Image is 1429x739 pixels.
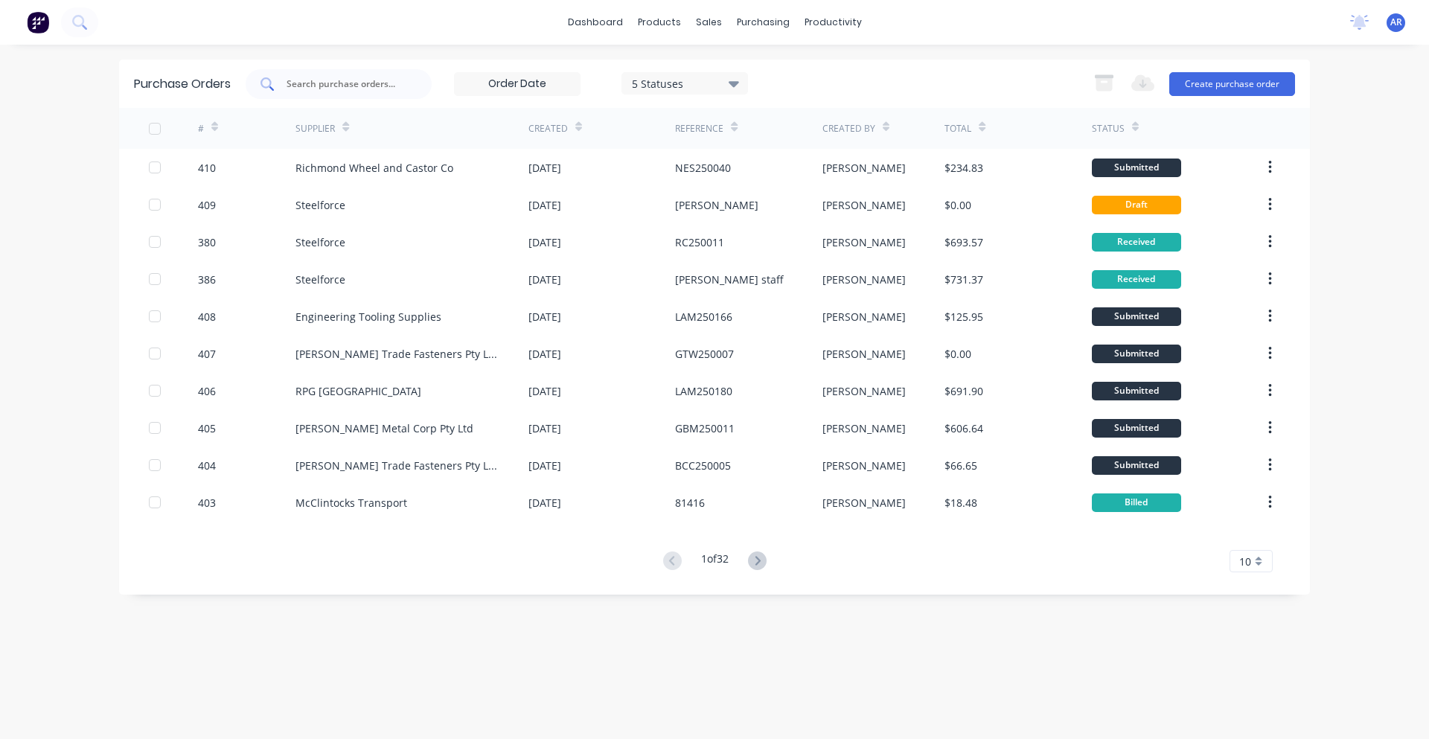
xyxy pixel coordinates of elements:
div: 407 [198,346,216,362]
div: [PERSON_NAME] Metal Corp Pty Ltd [295,420,473,436]
div: Created By [822,122,875,135]
div: [DATE] [528,234,561,250]
div: BCC250005 [675,458,731,473]
div: 405 [198,420,216,436]
div: $234.83 [944,160,983,176]
div: [PERSON_NAME] [822,346,906,362]
div: Reference [675,122,723,135]
div: [PERSON_NAME] [822,309,906,324]
span: AR [1390,16,1402,29]
div: # [198,122,204,135]
div: 404 [198,458,216,473]
button: Create purchase order [1169,72,1295,96]
div: Submitted [1092,419,1181,438]
div: [PERSON_NAME] [822,420,906,436]
div: Supplier [295,122,335,135]
div: Purchase Orders [134,75,231,93]
div: [DATE] [528,420,561,436]
div: GTW250007 [675,346,734,362]
div: 406 [198,383,216,399]
span: 10 [1239,554,1251,569]
div: 81416 [675,495,705,511]
div: [PERSON_NAME] Trade Fasteners Pty Ltd [295,346,499,362]
div: 410 [198,160,216,176]
div: [DATE] [528,272,561,287]
div: GBM250011 [675,420,735,436]
div: [PERSON_NAME] [822,160,906,176]
div: [DATE] [528,383,561,399]
div: Engineering Tooling Supplies [295,309,441,324]
div: Submitted [1092,456,1181,475]
div: 380 [198,234,216,250]
input: Search purchase orders... [285,77,409,92]
div: [PERSON_NAME] [675,197,758,213]
div: $606.64 [944,420,983,436]
div: Submitted [1092,345,1181,363]
div: [PERSON_NAME] [822,197,906,213]
div: purchasing [729,11,797,33]
div: [PERSON_NAME] Trade Fasteners Pty Ltd [295,458,499,473]
div: Draft [1092,196,1181,214]
div: products [630,11,688,33]
div: Total [944,122,971,135]
div: $0.00 [944,197,971,213]
div: 403 [198,495,216,511]
div: Status [1092,122,1125,135]
div: [PERSON_NAME] [822,495,906,511]
div: LAM250166 [675,309,732,324]
div: [DATE] [528,197,561,213]
a: dashboard [560,11,630,33]
img: Factory [27,11,49,33]
div: [DATE] [528,160,561,176]
div: $691.90 [944,383,983,399]
div: RPG [GEOGRAPHIC_DATA] [295,383,421,399]
div: Received [1092,270,1181,289]
div: NES250040 [675,160,731,176]
div: $693.57 [944,234,983,250]
div: Steelforce [295,272,345,287]
div: [DATE] [528,309,561,324]
div: Richmond Wheel and Castor Co [295,160,453,176]
div: [PERSON_NAME] staff [675,272,784,287]
div: $731.37 [944,272,983,287]
div: RC250011 [675,234,724,250]
div: LAM250180 [675,383,732,399]
div: $66.65 [944,458,977,473]
div: $125.95 [944,309,983,324]
div: 408 [198,309,216,324]
div: $0.00 [944,346,971,362]
div: 1 of 32 [701,551,729,572]
div: [DATE] [528,346,561,362]
div: Steelforce [295,197,345,213]
div: $18.48 [944,495,977,511]
div: [PERSON_NAME] [822,458,906,473]
div: [PERSON_NAME] [822,272,906,287]
div: productivity [797,11,869,33]
div: [PERSON_NAME] [822,234,906,250]
div: [DATE] [528,495,561,511]
div: Received [1092,233,1181,252]
div: Created [528,122,568,135]
div: [PERSON_NAME] [822,383,906,399]
div: 386 [198,272,216,287]
div: 409 [198,197,216,213]
div: Submitted [1092,307,1181,326]
div: [DATE] [528,458,561,473]
div: Steelforce [295,234,345,250]
div: McClintocks Transport [295,495,407,511]
div: sales [688,11,729,33]
div: Submitted [1092,159,1181,177]
div: Submitted [1092,382,1181,400]
div: Billed [1092,493,1181,512]
input: Order Date [455,73,580,95]
div: 5 Statuses [632,75,738,91]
